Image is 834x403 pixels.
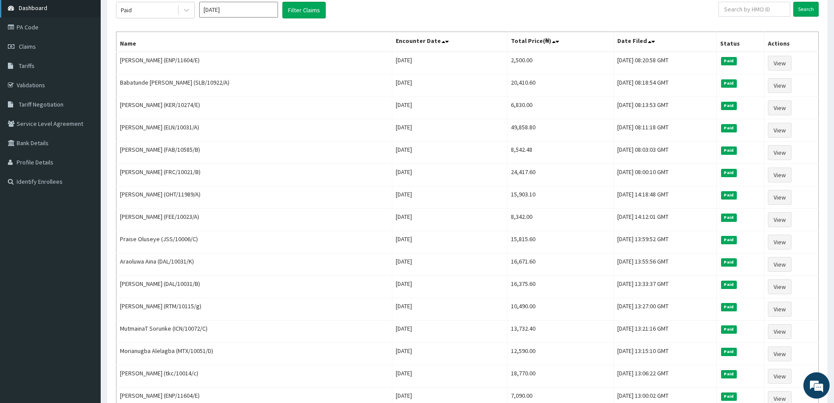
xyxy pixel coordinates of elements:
[721,146,737,154] span: Paid
[614,343,717,365] td: [DATE] 13:15:10 GMT
[16,44,35,66] img: d_794563401_company_1708531726252_794563401
[614,164,717,186] td: [DATE] 08:00:10 GMT
[721,169,737,177] span: Paid
[19,100,63,108] span: Tariff Negotiation
[392,298,507,321] td: [DATE]
[768,190,792,205] a: View
[19,4,47,12] span: Dashboard
[116,231,392,253] td: Praise Oluseye (JSS/10006/C)
[282,2,326,18] button: Filter Claims
[392,365,507,388] td: [DATE]
[116,253,392,276] td: Araoluwa Aina (DAL/10031/K)
[768,302,792,317] a: View
[721,258,737,266] span: Paid
[721,348,737,356] span: Paid
[392,164,507,186] td: [DATE]
[614,75,717,97] td: [DATE] 08:18:54 GMT
[116,298,392,321] td: [PERSON_NAME] (RTM/10115/g)
[768,324,792,339] a: View
[507,52,614,75] td: 2,500.00
[116,119,392,142] td: [PERSON_NAME] (ELN/10031/A)
[768,212,792,227] a: View
[19,62,35,70] span: Tariffs
[507,321,614,343] td: 13,732.40
[507,365,614,388] td: 18,770.00
[768,346,792,361] a: View
[116,343,392,365] td: Morianugba Alelagba (MTX/10051/D)
[614,52,717,75] td: [DATE] 08:20:58 GMT
[507,186,614,209] td: 15,903.10
[392,119,507,142] td: [DATE]
[507,142,614,164] td: 8,542.48
[721,57,737,65] span: Paid
[392,75,507,97] td: [DATE]
[721,102,737,110] span: Paid
[507,75,614,97] td: 20,410.60
[507,253,614,276] td: 16,671.60
[768,168,792,182] a: View
[392,186,507,209] td: [DATE]
[768,100,792,115] a: View
[116,164,392,186] td: [PERSON_NAME] (FRC/10021/B)
[116,52,392,75] td: [PERSON_NAME] (ENP/11604/E)
[721,370,737,378] span: Paid
[507,32,614,52] th: Total Price(₦)
[614,298,717,321] td: [DATE] 13:27:00 GMT
[116,186,392,209] td: [PERSON_NAME] (OHT/11989/A)
[392,343,507,365] td: [DATE]
[116,142,392,164] td: [PERSON_NAME] (FAB/10585/B)
[507,164,614,186] td: 24,417.60
[392,209,507,231] td: [DATE]
[116,75,392,97] td: Babatunde [PERSON_NAME] (SLB/10922/A)
[507,298,614,321] td: 10,490.00
[4,239,167,270] textarea: Type your message and hit 'Enter'
[614,321,717,343] td: [DATE] 13:21:16 GMT
[392,231,507,253] td: [DATE]
[116,32,392,52] th: Name
[721,303,737,311] span: Paid
[717,32,764,52] th: Status
[392,321,507,343] td: [DATE]
[721,392,737,400] span: Paid
[46,49,147,61] div: Chat with us now
[768,56,792,71] a: View
[116,276,392,298] td: [PERSON_NAME] (DAL/10031/B)
[768,145,792,160] a: View
[614,97,717,119] td: [DATE] 08:13:53 GMT
[768,235,792,250] a: View
[507,231,614,253] td: 15,815.60
[614,276,717,298] td: [DATE] 13:33:37 GMT
[116,321,392,343] td: MutmainaT Sorunke (ICN/10072/C)
[721,124,737,132] span: Paid
[614,253,717,276] td: [DATE] 13:55:56 GMT
[768,257,792,272] a: View
[199,2,278,18] input: Select Month and Year
[764,32,818,52] th: Actions
[614,365,717,388] td: [DATE] 13:06:22 GMT
[768,279,792,294] a: View
[144,4,165,25] div: Minimize live chat window
[768,123,792,138] a: View
[507,119,614,142] td: 49,858.80
[116,365,392,388] td: [PERSON_NAME] (tkc/10014/c)
[614,119,717,142] td: [DATE] 08:11:18 GMT
[721,214,737,221] span: Paid
[614,142,717,164] td: [DATE] 08:03:03 GMT
[614,209,717,231] td: [DATE] 14:12:01 GMT
[721,281,737,289] span: Paid
[121,6,132,14] div: Paid
[768,369,792,384] a: View
[721,79,737,87] span: Paid
[392,52,507,75] td: [DATE]
[51,111,121,199] span: We're online!
[19,43,36,50] span: Claims
[718,2,790,17] input: Search by HMO ID
[793,2,819,17] input: Search
[507,209,614,231] td: 8,342.00
[614,231,717,253] td: [DATE] 13:59:52 GMT
[721,191,737,199] span: Paid
[392,142,507,164] td: [DATE]
[116,209,392,231] td: [PERSON_NAME] (FEE/10023/A)
[507,276,614,298] td: 16,375.60
[116,97,392,119] td: [PERSON_NAME] (KER/10274/E)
